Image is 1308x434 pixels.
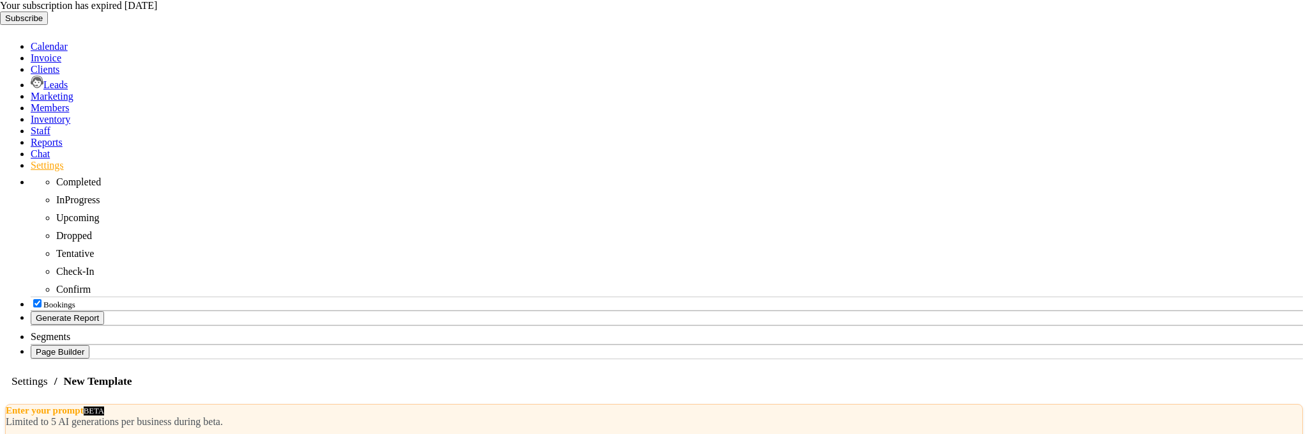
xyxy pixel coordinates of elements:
span: Dropped [56,230,92,241]
button: Generate Report [31,311,104,325]
button: Page Builder [31,345,89,359]
a: Staff [31,125,50,136]
span: Segments [31,331,70,342]
div: Limited to 5 AI generations per business during beta. [6,416,1302,428]
span: Confirm [56,284,91,295]
span: Check-In [56,266,95,277]
a: Inventory [31,114,70,125]
a: Leads [31,79,68,90]
span: InProgress [56,194,100,205]
a: Clients [31,64,59,75]
span: Tentative [56,248,94,259]
a: Settings [31,160,64,171]
label: Enter your prompt [6,405,84,415]
a: Marketing [31,91,73,102]
span: BETA [84,407,104,415]
span: Completed [56,176,101,187]
a: Chat [31,148,50,159]
a: Reports [31,137,63,148]
a: Members [31,102,69,113]
span: Settings [5,369,54,392]
span: Leads [43,79,68,90]
a: Calendar [31,41,68,52]
span: New Template [57,369,139,392]
span: Upcoming [56,212,100,223]
a: Invoice [31,52,61,63]
span: Bookings [43,300,75,309]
